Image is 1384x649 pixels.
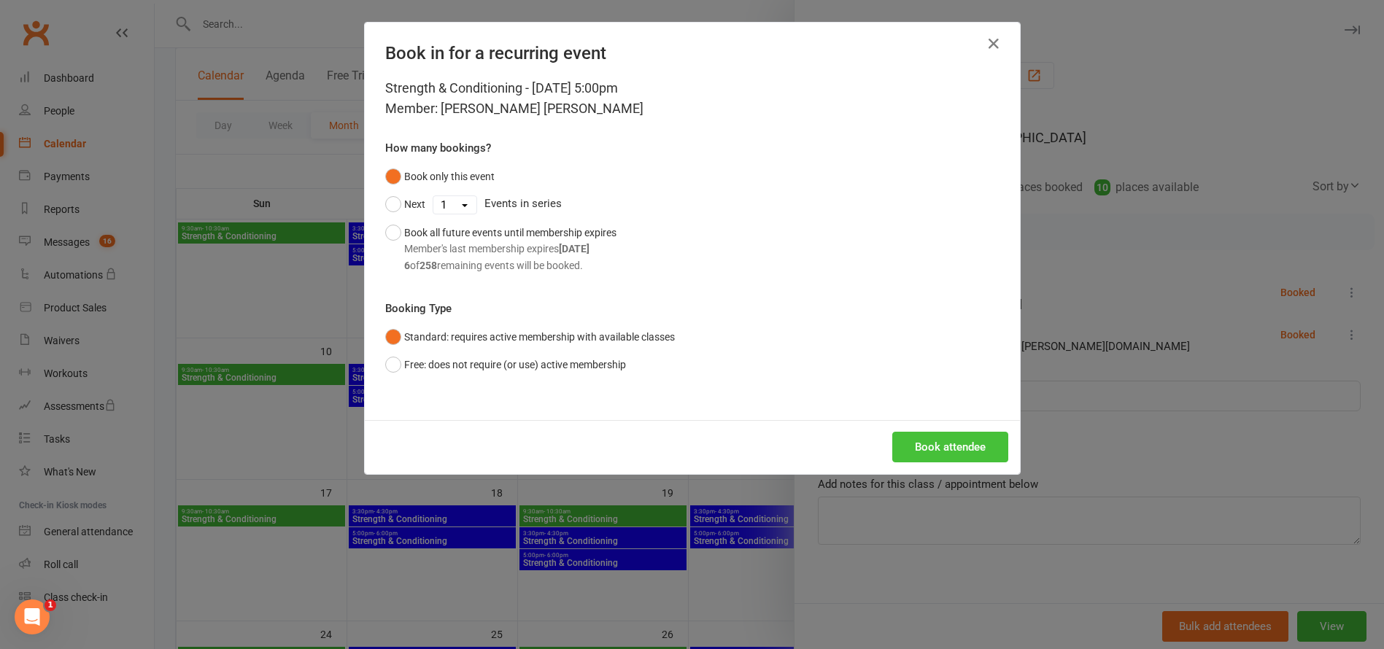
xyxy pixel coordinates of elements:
iframe: Intercom live chat [15,599,50,634]
button: Book only this event [385,163,495,190]
button: Free: does not require (or use) active membership [385,351,626,378]
strong: 6 [404,260,410,271]
button: Book attendee [892,432,1008,462]
strong: [DATE] [559,243,589,254]
strong: 258 [420,260,437,271]
button: Standard: requires active membership with available classes [385,323,675,351]
div: Strength & Conditioning - [DATE] 5:00pm Member: [PERSON_NAME] [PERSON_NAME] [385,78,1000,119]
div: Member's last membership expires [404,241,616,257]
label: Booking Type [385,300,452,317]
div: Book all future events until membership expires [404,225,616,273]
button: Book all future events until membership expiresMember's last membership expires[DATE]6of258remain... [385,219,616,279]
div: Events in series [385,190,1000,218]
span: 1 [45,599,56,611]
label: How many bookings? [385,139,491,157]
div: of remaining events will be booked. [404,257,616,273]
button: Close [982,32,1005,55]
button: Next [385,190,425,218]
h4: Book in for a recurring event [385,43,1000,63]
